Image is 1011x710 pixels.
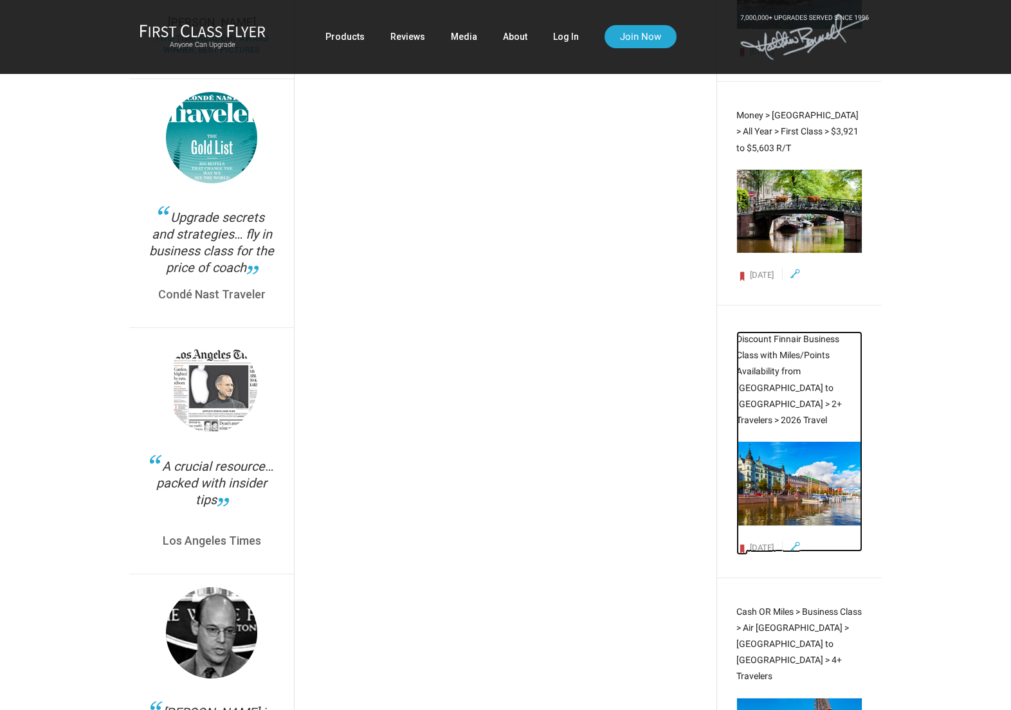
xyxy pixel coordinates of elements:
a: Join Now [605,25,677,48]
a: About [503,25,527,48]
span: Discount Finnair Business Class with Miles/Points Availability from [GEOGRAPHIC_DATA] to [GEOGRAP... [736,334,842,425]
a: Reviews [390,25,425,48]
a: Products [325,25,365,48]
a: Money > [GEOGRAPHIC_DATA] > All Year > First Class > $3,921 to $5,603 R/T [DATE] [736,107,862,279]
a: Discount Finnair Business Class with Miles/Points Availability from [GEOGRAPHIC_DATA] to [GEOGRAP... [736,331,862,552]
span: [DATE] [750,543,774,552]
p: Los Angeles Times [149,535,275,547]
img: Traveler.png [166,92,257,183]
div: Upgrade secrets and strategies… fly in business class for the price of coach [149,209,275,276]
a: Log In [553,25,579,48]
a: Media [451,25,477,48]
span: Cash OR Miles > Business Class > Air [GEOGRAPHIC_DATA] > [GEOGRAPHIC_DATA] to [GEOGRAPHIC_DATA] >... [736,606,862,682]
p: Condé Nast Traveler [149,289,275,300]
img: Ari.png [166,587,257,678]
a: First Class FlyerAnyone Can Upgrade [140,24,266,50]
div: A crucial resource… packed with insider tips [149,458,275,522]
img: LATimes.png [166,341,257,432]
span: [DATE] [750,270,774,280]
span: Money > [GEOGRAPHIC_DATA] > All Year > First Class > $3,921 to $5,603 R/T [736,110,859,152]
img: First Class Flyer [140,24,266,37]
small: Anyone Can Upgrade [140,41,266,50]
